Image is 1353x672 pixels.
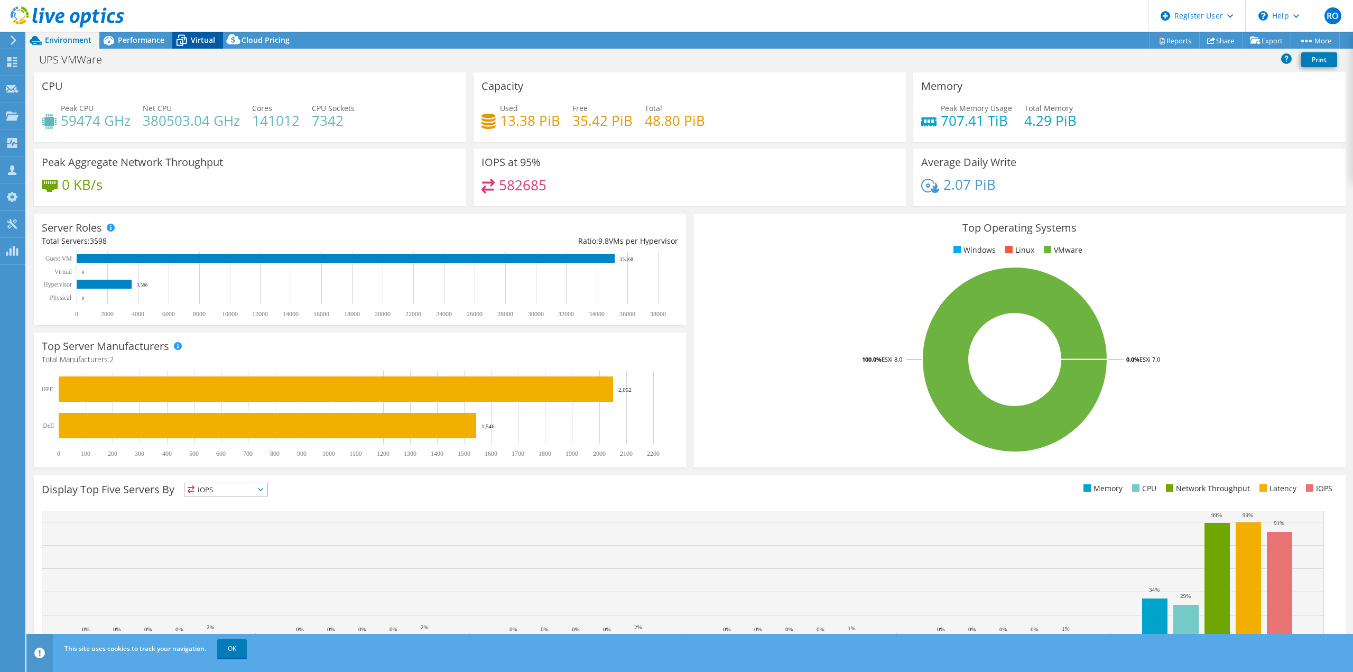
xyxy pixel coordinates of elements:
text: 30000 [528,310,544,318]
span: 3598 [90,236,107,246]
text: 2100 [620,450,633,457]
span: Free [572,103,588,113]
text: 100 [81,450,90,457]
text: 0% [999,626,1007,632]
h4: Total Manufacturers: [42,354,678,365]
text: 0 [75,310,78,318]
text: 0% [1031,626,1039,632]
h4: 582685 [499,179,546,191]
span: Environment [45,35,91,45]
text: HPE [41,385,53,393]
text: 99% [1243,512,1253,518]
text: 0% [175,626,183,632]
text: Guest VM [45,255,72,262]
div: Total Servers: [42,235,360,247]
li: Windows [951,244,996,256]
text: 0% [82,626,90,632]
text: 0% [572,626,580,632]
h4: 0 KB/s [62,179,103,190]
text: 1800 [539,450,551,457]
li: IOPS [1303,483,1332,494]
text: 2000 [101,310,114,318]
text: 2% [421,624,429,630]
span: Cores [252,103,272,113]
h3: Average Daily Write [921,157,1016,168]
text: Physical [50,294,71,301]
text: 36000 [619,310,635,318]
text: 3,598 [137,282,148,288]
text: Hypervisor [43,281,72,288]
text: 1200 [377,450,390,457]
text: 1500 [458,450,470,457]
h4: 141012 [252,115,300,126]
text: 0% [358,626,366,632]
a: Reports [1149,32,1200,49]
text: 29% [1180,593,1191,599]
h4: 35.42 PiB [572,115,633,126]
text: 300 [135,450,144,457]
h3: Server Roles [42,222,102,234]
text: 900 [297,450,307,457]
tspan: 100.0% [862,355,882,363]
text: Dell [43,422,54,429]
text: 1600 [485,450,497,457]
text: 1% [848,625,856,631]
tspan: 0.0% [1126,355,1139,363]
h4: 7342 [312,115,355,126]
li: Latency [1257,483,1296,494]
a: Share [1199,32,1243,49]
text: 1300 [404,450,416,457]
tspan: ESXi 7.0 [1139,355,1160,363]
text: 0% [113,626,121,632]
text: 600 [216,450,226,457]
text: 10000 [222,310,238,318]
text: 1% [1062,625,1070,632]
text: 0% [509,626,517,632]
text: 99% [1211,512,1222,518]
text: Virtual [54,268,72,275]
span: Peak CPU [61,103,94,113]
h4: 707.41 TiB [941,115,1012,126]
a: OK [217,639,247,658]
span: Peak Memory Usage [941,103,1012,113]
h3: IOPS at 95% [481,157,541,168]
span: Performance [118,35,164,45]
text: 26000 [467,310,483,318]
span: CPU Sockets [312,103,355,113]
text: 14000 [283,310,299,318]
span: 9.8 [598,236,609,246]
h4: 2.07 PiB [943,179,996,190]
text: 18000 [344,310,360,318]
text: 0% [541,626,549,632]
text: 500 [189,450,199,457]
text: 16000 [313,310,329,318]
text: 0% [968,626,976,632]
text: 32000 [558,310,574,318]
h4: 59474 GHz [61,115,131,126]
span: Virtual [191,35,215,45]
text: 800 [270,450,280,457]
text: 0 [82,270,85,275]
span: Used [500,103,518,113]
span: Net CPU [143,103,172,113]
text: 0% [327,626,335,632]
text: 28000 [497,310,513,318]
a: More [1291,32,1340,49]
span: Cloud Pricing [242,35,290,45]
svg: \n [1258,11,1268,21]
text: 0% [144,626,152,632]
h3: Peak Aggregate Network Throughput [42,157,223,168]
h4: 4.29 PiB [1024,115,1077,126]
li: CPU [1129,483,1156,494]
text: 1400 [431,450,443,457]
text: 1000 [322,450,335,457]
tspan: ESXi 8.0 [882,355,902,363]
text: 0% [785,626,793,632]
text: 20000 [375,310,391,318]
text: 1700 [512,450,524,457]
text: 35,168 [620,256,633,262]
text: 400 [162,450,172,457]
text: 0 [82,296,85,301]
text: 2% [634,624,642,630]
span: RO [1324,7,1341,24]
